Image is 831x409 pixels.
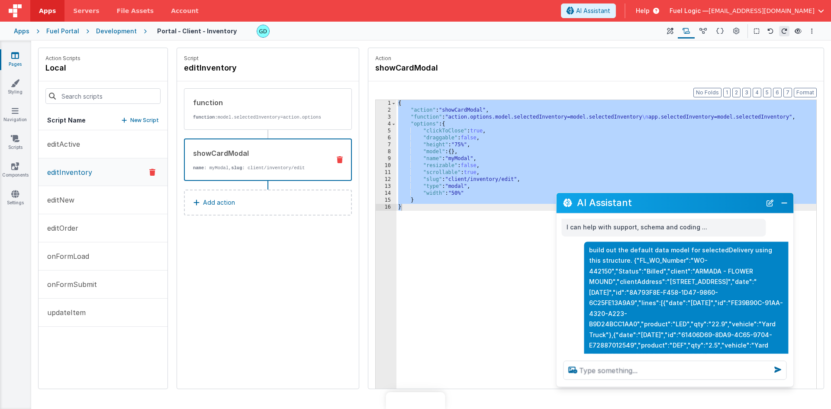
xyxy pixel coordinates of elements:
h4: local [45,62,81,74]
div: 2 [376,107,396,114]
h4: showCardModal [375,62,505,74]
div: 15 [376,197,396,204]
div: 12 [376,176,396,183]
h2: AI Assistant [577,198,761,208]
span: [EMAIL_ADDRESS][DOMAIN_NAME] [709,6,815,15]
button: 5 [763,88,771,97]
p: Add action [203,197,235,208]
div: Apps [14,27,29,35]
p: editInventory [42,167,92,177]
div: Fuel Portal [46,27,79,35]
span: Help [636,6,650,15]
div: function [193,97,324,108]
div: 16 [376,204,396,211]
button: onFormSubmit [39,271,167,299]
p: model.selectedInventory=action.options [193,114,324,121]
div: 8 [376,148,396,155]
button: 1 [723,88,731,97]
button: Close [779,197,790,209]
p: onFormLoad [42,251,89,261]
p: updateItem [42,307,86,318]
h4: Portal - Client - Inventory [157,28,237,34]
button: 7 [783,88,792,97]
button: 4 [753,88,761,97]
button: editInventory [39,158,167,186]
div: 14 [376,190,396,197]
span: Apps [39,6,56,15]
p: Action Scripts [45,55,81,62]
span: Fuel Logic — [670,6,709,15]
button: 6 [773,88,782,97]
button: updateItem [39,299,167,327]
button: AI Assistant [561,3,616,18]
div: showCardModal [193,148,323,158]
span: AI Assistant [576,6,610,15]
button: Add action [184,190,352,216]
p: I can help with support, schema and coding ... [567,222,760,233]
button: Options [807,26,817,36]
p: Action [375,55,817,62]
button: 2 [732,88,741,97]
p: editActive [42,139,80,149]
button: New Script [122,116,159,125]
button: 3 [742,88,751,97]
div: 11 [376,169,396,176]
button: Fuel Logic — [EMAIL_ADDRESS][DOMAIN_NAME] [670,6,824,15]
img: 3dd21bde18fb3f511954fc4b22afbf3f [257,25,269,37]
button: onFormLoad [39,242,167,271]
input: Search scripts [45,88,161,104]
div: 5 [376,128,396,135]
div: 1 [376,100,396,107]
p: build out the default data model for selectedDelivery using this structure. {"FL_WO_Number":"WO-4... [589,245,783,372]
p: editNew [42,195,74,205]
button: New Chat [764,197,776,209]
button: No Folds [693,88,721,97]
p: editOrder [42,223,78,233]
div: 7 [376,142,396,148]
h5: Script Name [47,116,86,125]
strong: slug [231,165,242,171]
p: New Script [130,116,159,125]
span: File Assets [117,6,154,15]
div: 10 [376,162,396,169]
div: Development [96,27,137,35]
button: editNew [39,186,167,214]
button: Format [794,88,817,97]
h4: editInventory [184,62,314,74]
p: : myModal, : client/inventory/edit [193,164,323,171]
strong: name [193,165,204,171]
button: editActive [39,130,167,158]
p: onFormSubmit [42,279,97,290]
div: 4 [376,121,396,128]
button: editOrder [39,214,167,242]
p: Script [184,55,352,62]
div: 6 [376,135,396,142]
div: 13 [376,183,396,190]
div: 3 [376,114,396,121]
div: 9 [376,155,396,162]
span: Servers [73,6,99,15]
strong: function: [193,115,218,120]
